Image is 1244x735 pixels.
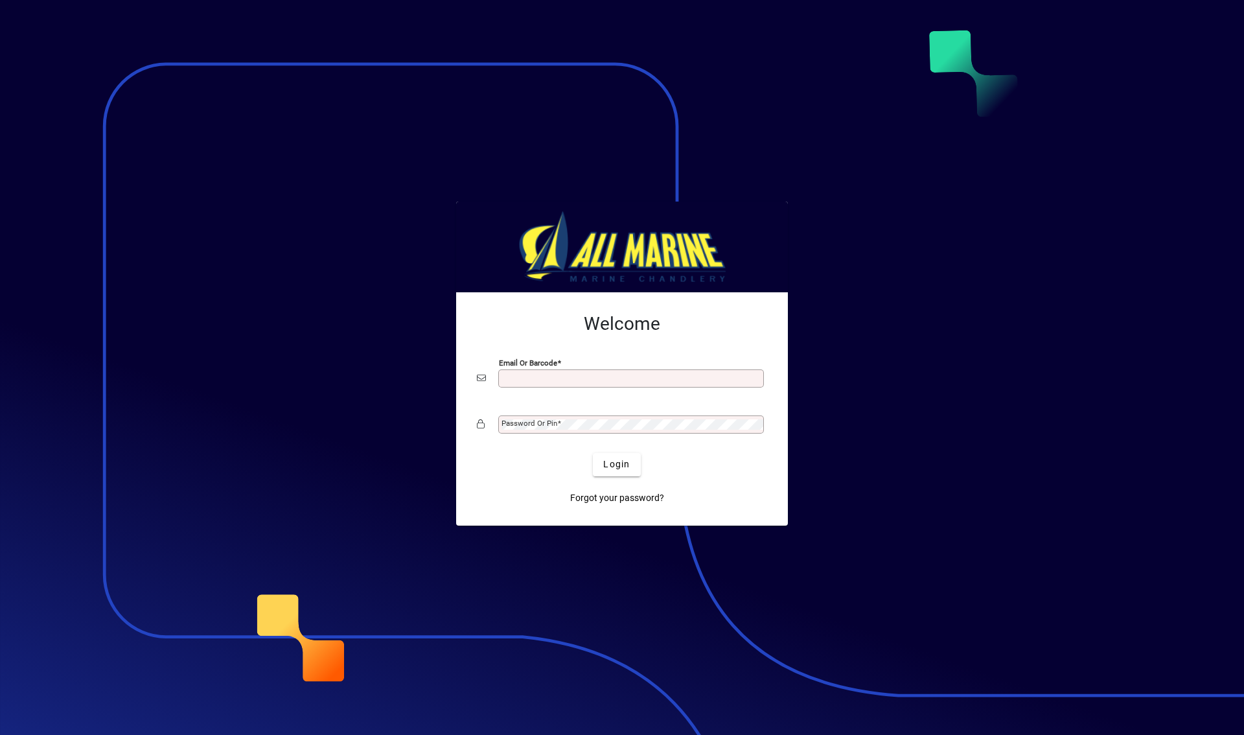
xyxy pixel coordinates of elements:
[501,419,557,428] mat-label: Password or Pin
[477,313,767,335] h2: Welcome
[593,453,640,476] button: Login
[603,458,630,471] span: Login
[565,487,669,510] a: Forgot your password?
[570,491,664,505] span: Forgot your password?
[499,358,557,367] mat-label: Email or Barcode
